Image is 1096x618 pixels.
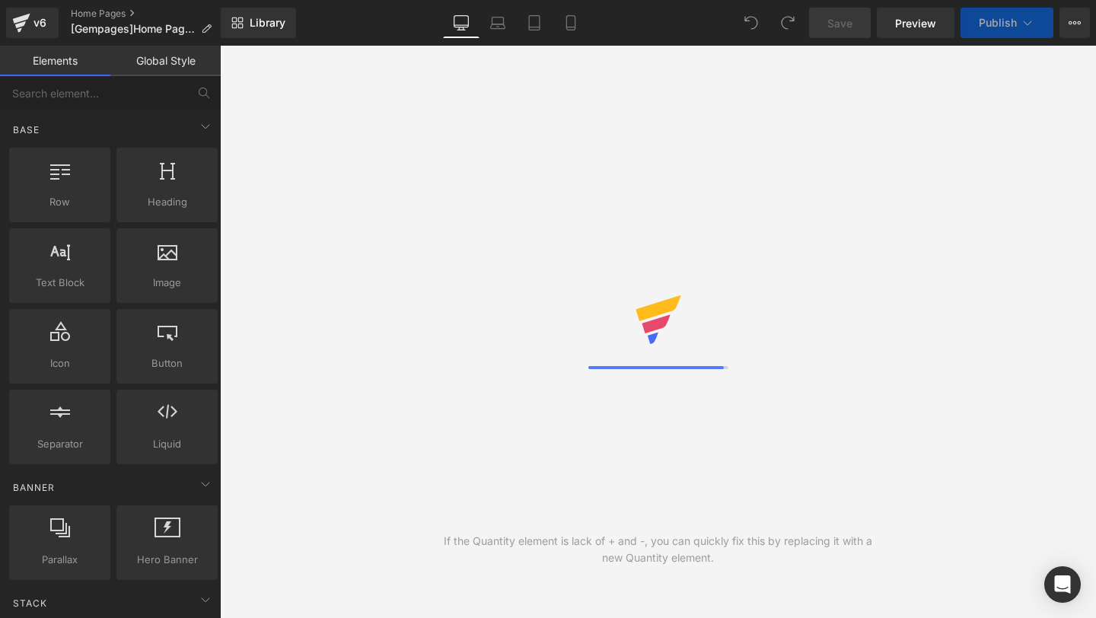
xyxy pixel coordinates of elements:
[979,17,1017,29] span: Publish
[773,8,803,38] button: Redo
[121,552,213,568] span: Hero Banner
[827,15,852,31] span: Save
[11,596,49,610] span: Stack
[121,355,213,371] span: Button
[443,8,479,38] a: Desktop
[553,8,589,38] a: Mobile
[71,8,224,20] a: Home Pages
[895,15,936,31] span: Preview
[736,8,766,38] button: Undo
[1044,566,1081,603] div: Open Intercom Messenger
[221,8,296,38] a: New Library
[14,275,106,291] span: Text Block
[110,46,221,76] a: Global Style
[479,8,516,38] a: Laptop
[6,8,59,38] a: v6
[30,13,49,33] div: v6
[439,533,878,566] div: If the Quantity element is lack of + and -, you can quickly fix this by replacing it with a new Q...
[14,194,106,210] span: Row
[14,436,106,452] span: Separator
[250,16,285,30] span: Library
[121,436,213,452] span: Liquid
[14,552,106,568] span: Parallax
[11,480,56,495] span: Banner
[1059,8,1090,38] button: More
[516,8,553,38] a: Tablet
[121,275,213,291] span: Image
[11,123,41,137] span: Base
[121,194,213,210] span: Heading
[14,355,106,371] span: Icon
[877,8,954,38] a: Preview
[961,8,1053,38] button: Publish
[71,23,195,35] span: [Gempages]Home Page 2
